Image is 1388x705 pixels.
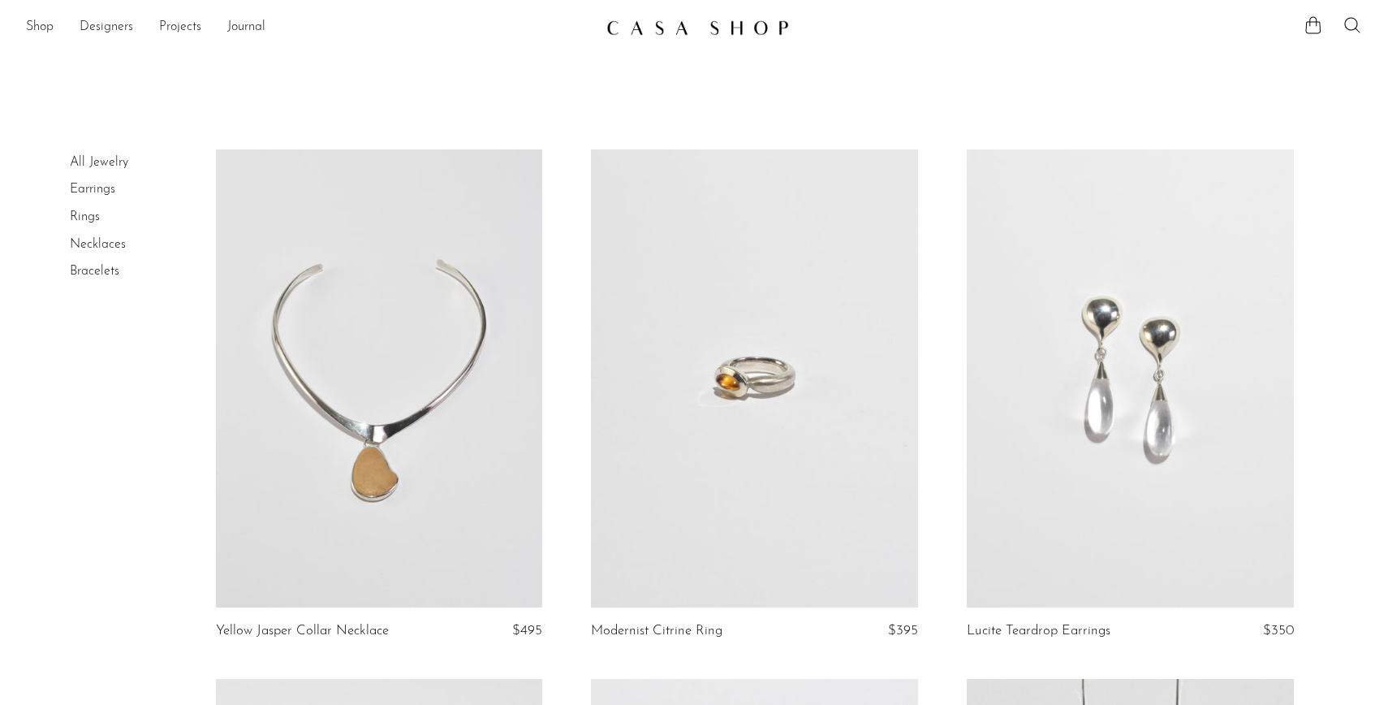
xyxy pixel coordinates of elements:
[70,183,115,196] a: Earrings
[216,624,389,638] a: Yellow Jasper Collar Necklace
[591,624,722,638] a: Modernist Citrine Ring
[512,624,542,638] span: $495
[888,624,918,638] span: $395
[26,14,593,41] ul: NEW HEADER MENU
[26,14,593,41] nav: Desktop navigation
[80,17,133,38] a: Designers
[159,17,201,38] a: Projects
[967,624,1110,638] a: Lucite Teardrop Earrings
[70,265,119,278] a: Bracelets
[70,156,128,169] a: All Jewelry
[227,17,265,38] a: Journal
[70,210,100,223] a: Rings
[70,238,126,251] a: Necklaces
[1263,624,1294,638] span: $350
[26,17,54,38] a: Shop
